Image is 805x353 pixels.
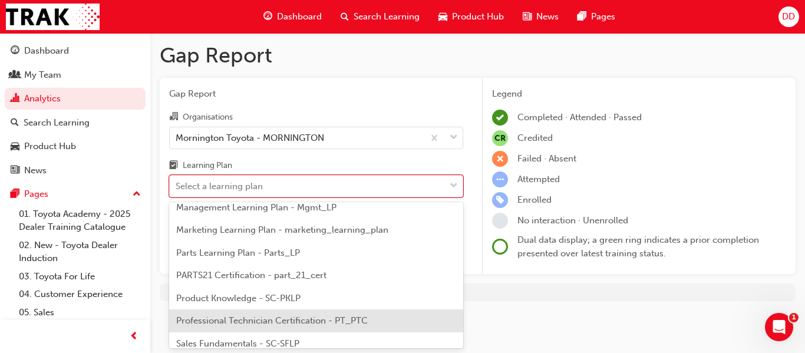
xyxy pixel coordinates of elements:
span: pages-icon [578,9,586,24]
span: DD [782,10,795,24]
a: car-iconProduct Hub [429,5,513,29]
a: news-iconNews [513,5,568,29]
div: Search Learning [24,116,90,130]
span: down-icon [450,179,458,194]
a: 03. Toyota For Life [14,268,146,286]
span: learningRecordVerb_ATTEMPT-icon [492,171,508,187]
span: learningRecordVerb_ENROLL-icon [492,192,508,208]
div: Mornington Toyota - MORNINGTON [176,131,324,144]
img: Trak [6,4,100,30]
a: guage-iconDashboard [254,5,331,29]
span: car-icon [438,9,447,24]
span: learningRecordVerb_FAIL-icon [492,151,508,167]
span: Product Hub [452,10,504,24]
a: Analytics [5,88,146,110]
span: Pages [591,10,615,24]
div: Learning Plan [183,160,232,171]
span: learningplan-icon [169,161,178,171]
span: up-icon [133,187,141,202]
a: search-iconSearch Learning [331,5,429,29]
span: null-icon [492,130,508,146]
span: News [536,10,559,24]
span: guage-icon [11,46,19,57]
span: PARTS21 Certification - part_21_cert [176,270,326,281]
div: Pages [24,187,48,201]
div: Product Hub [24,140,76,153]
span: learningRecordVerb_COMPLETE-icon [492,110,508,126]
button: DD [778,6,799,27]
a: 04. Customer Experience [14,285,146,303]
a: pages-iconPages [568,5,625,29]
a: My Team [5,64,146,86]
span: news-icon [11,166,19,176]
span: Parts Learning Plan - Parts_LP [176,248,300,258]
span: Gap Report [169,87,463,101]
span: prev-icon [130,329,138,344]
a: 02. New - Toyota Dealer Induction [14,236,146,268]
span: guage-icon [263,9,272,24]
span: pages-icon [11,189,19,200]
span: learningRecordVerb_NONE-icon [492,213,508,229]
button: Pages [5,183,146,205]
a: 01. Toyota Academy - 2025 Dealer Training Catalogue [14,205,146,236]
span: Management Learning Plan - Mgmt_LP [176,202,336,213]
span: search-icon [11,118,19,128]
span: Dashboard [277,10,322,24]
a: Product Hub [5,136,146,157]
iframe: Intercom live chat [765,313,793,341]
span: Enrolled [517,194,552,205]
span: organisation-icon [169,112,178,123]
div: My Team [24,68,61,82]
span: search-icon [341,9,349,24]
h1: Gap Report [160,42,796,68]
span: Search Learning [354,10,420,24]
a: News [5,160,146,182]
span: Dual data display; a green ring indicates a prior completion presented over latest training status. [517,235,759,259]
a: Dashboard [5,40,146,62]
div: Legend [492,87,786,101]
span: car-icon [11,141,19,152]
div: Select a learning plan [176,180,263,193]
span: Marketing Learning Plan - marketing_learning_plan [176,225,388,235]
span: people-icon [11,70,19,81]
span: down-icon [450,130,458,146]
span: Completed · Attended · Passed [517,112,642,123]
a: Search Learning [5,112,146,134]
button: DashboardMy TeamAnalyticsSearch LearningProduct HubNews [5,38,146,183]
span: Sales Fundamentals - SC-SFLP [176,338,299,349]
div: Dashboard [24,44,69,58]
span: Failed · Absent [517,153,576,164]
span: 1 [789,313,799,322]
span: chart-icon [11,94,19,104]
a: 05. Sales [14,303,146,322]
div: News [24,164,47,177]
div: Organisations [183,111,233,123]
span: Attempted [517,174,560,184]
span: Product Knowledge - SC-PKLP [176,293,301,303]
span: news-icon [523,9,532,24]
span: Credited [517,133,553,143]
span: No interaction · Unenrolled [517,215,628,226]
span: Professional Technician Certification - PT_PTC [176,315,368,326]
